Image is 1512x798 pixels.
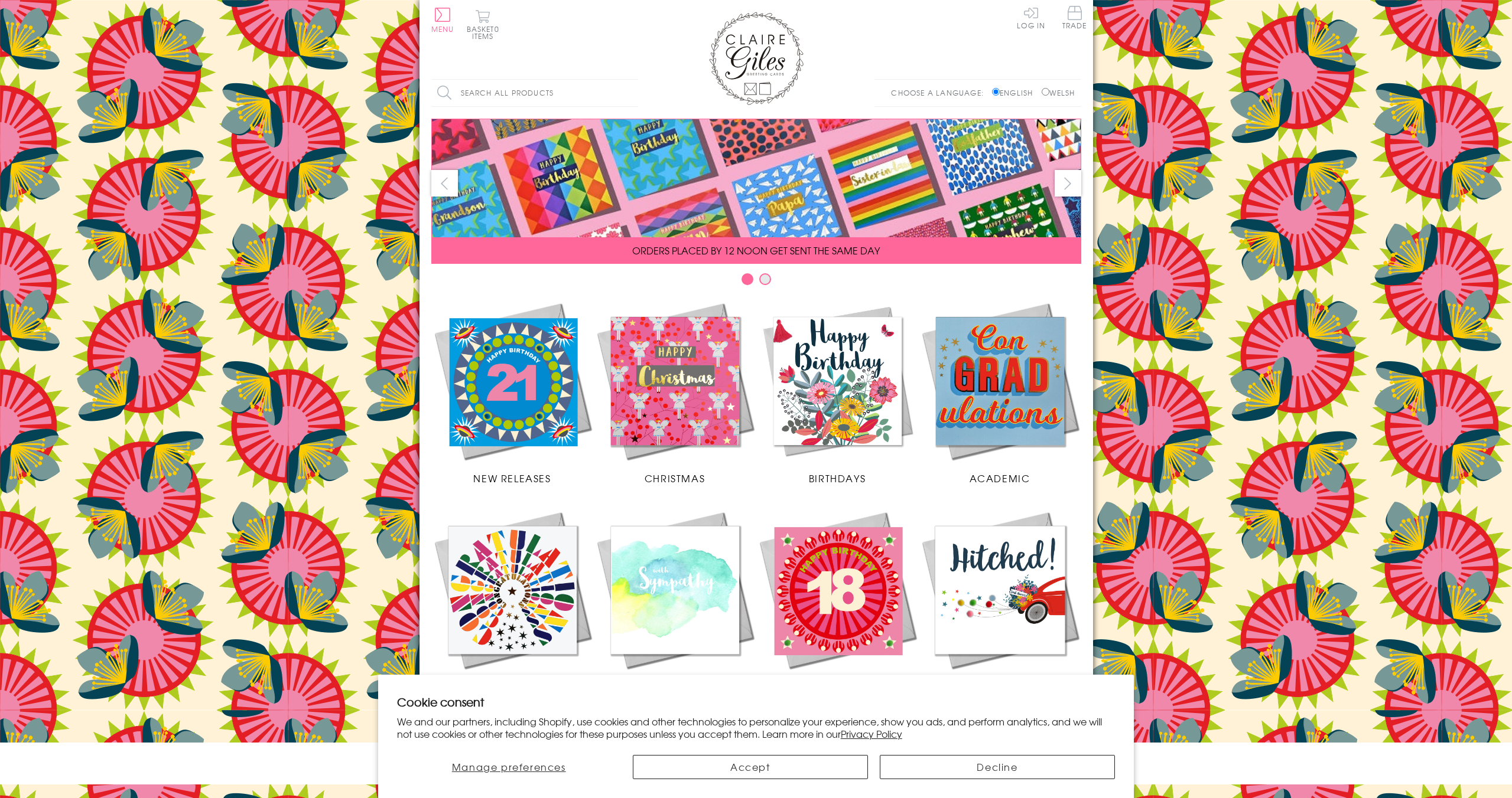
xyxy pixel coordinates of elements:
[626,80,638,106] input: Search
[473,471,551,485] span: New Releases
[992,88,1000,96] input: English
[891,87,990,98] p: Choose a language:
[756,300,919,485] a: Birthdays
[397,694,1116,710] h2: Cookie consent
[709,12,804,105] img: Claire Giles Greetings Cards
[431,273,1081,291] div: Carousel Pagination
[919,509,1081,694] a: Wedding Occasions
[880,755,1115,779] button: Decline
[1055,170,1081,197] button: next
[1042,88,1049,96] input: Welsh
[431,80,638,106] input: Search all products
[472,24,499,41] span: 0 items
[431,509,594,694] a: Congratulations
[1062,6,1087,29] span: Trade
[645,471,705,485] span: Christmas
[452,760,566,774] span: Manage preferences
[759,273,771,285] button: Carousel Page 2
[431,300,594,485] a: New Releases
[397,715,1116,740] p: We and our partners, including Shopify, use cookies and other technologies to personalize your ex...
[594,300,756,485] a: Christmas
[1017,6,1045,29] a: Log In
[841,727,902,741] a: Privacy Policy
[431,170,458,197] button: prev
[809,471,866,485] span: Birthdays
[742,273,753,285] button: Carousel Page 1 (Current Slide)
[970,471,1030,485] span: Academic
[919,300,1081,485] a: Academic
[992,87,1039,98] label: English
[1062,6,1087,31] a: Trade
[1042,87,1075,98] label: Welsh
[632,243,880,257] span: ORDERS PLACED BY 12 NOON GET SENT THE SAME DAY
[397,755,621,779] button: Manage preferences
[431,24,454,34] span: Menu
[756,509,919,694] a: Age Cards
[594,509,756,694] a: Sympathy
[633,755,868,779] button: Accept
[431,8,454,32] button: Menu
[467,9,499,40] button: Basket0 items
